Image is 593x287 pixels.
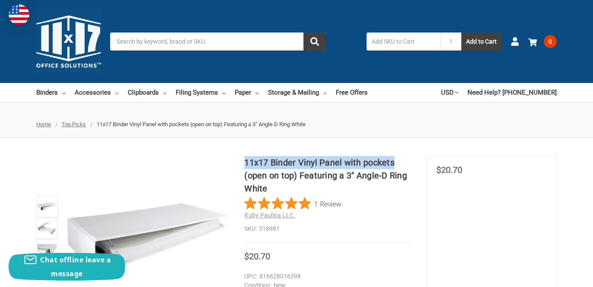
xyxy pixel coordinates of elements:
a: 0 [528,30,557,53]
iframe: Google Customer Reviews [522,264,593,287]
img: 11x17 Binder Vinyl Panel with pockets Featuring a 3" Angle-D Ring White [38,197,57,216]
dt: SKU: [244,224,257,233]
a: Need Help? [PHONE_NUMBER] [467,83,557,102]
h1: 11x17 Binder Vinyl Panel with pockets (open on top) Featuring a 3" Angle-D Ring White [244,156,412,195]
a: Storage & Mailing [268,83,327,102]
span: $20.70 [436,165,462,175]
dd: 518981 [244,224,412,233]
button: Chat offline leave a message [9,253,125,281]
a: USD [441,83,458,102]
a: Clipboards [128,83,167,102]
img: duty and tax information for United States [9,4,29,25]
button: Add to Cart [461,32,502,51]
a: Paper [235,83,259,102]
a: Filing Systems [176,83,226,102]
img: 11x17 Binder - Vinyl (518981) [38,240,57,259]
span: 0 [544,35,557,48]
span: Chat offline leave a message [40,255,111,278]
button: Rated 5 out of 5 stars from 1 reviews. Jump to reviews. [244,197,341,210]
a: Ruby Paulina LLC. [244,212,295,219]
img: 11x17.com [36,9,101,74]
span: $20.70 [244,251,270,261]
span: 11x17 Binder Vinyl Panel with pockets (open on top) Featuring a 3" Angle-D Ring White [97,121,306,128]
span: 1 Review [314,197,341,210]
a: Accessories [75,83,119,102]
img: 11x17 Binder Vinyl Panel with pockets (open on top) Featuring a 3" Angle-D Ring White [38,219,57,238]
a: Binders [36,83,66,102]
dt: UPC: [244,272,257,281]
a: Free Offers [336,83,368,102]
input: Search by keyword, brand or SKU [110,32,326,51]
input: Add SKU to Cart [366,32,441,51]
a: Home [36,121,51,128]
a: Top Picks [62,121,86,128]
dd: 816628016398 [244,272,408,281]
